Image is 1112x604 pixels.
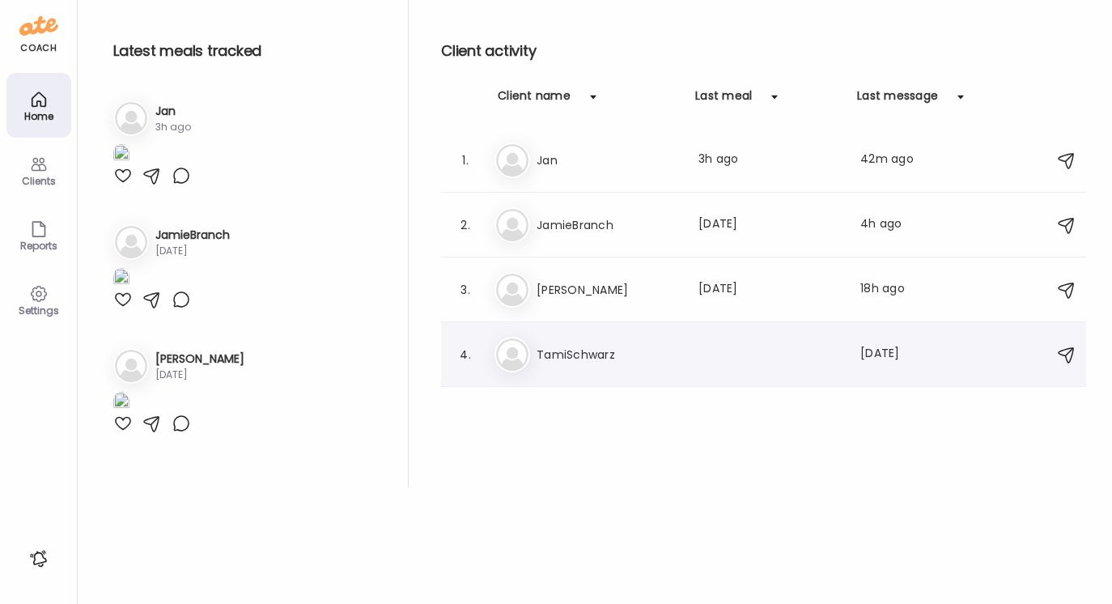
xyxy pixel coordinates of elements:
[860,215,923,235] div: 4h ago
[113,144,129,166] img: images%2FgxsDnAh2j9WNQYhcT5jOtutxUNC2%2FeIcL0IxiFZaWiNIWPtM6%2FO8DWg4ozxDoipu5fkMlw_1080
[456,151,475,170] div: 1.
[115,350,147,382] img: bg-avatar-default.svg
[10,111,68,121] div: Home
[115,226,147,258] img: bg-avatar-default.svg
[113,268,129,290] img: images%2FXImTVQBs16eZqGQ4AKMzePIDoFr2%2F7eIkRbwHHDDfNGn9LU2J%2FB0FvCaE7McNjdBciWoaK_1080
[698,215,841,235] div: [DATE]
[155,351,244,368] h3: [PERSON_NAME]
[496,338,528,371] img: bg-avatar-default.svg
[441,39,1086,63] h2: Client activity
[860,280,923,300] div: 18h ago
[155,227,230,244] h3: JamieBranch
[537,215,679,235] h3: JamieBranch
[10,240,68,251] div: Reports
[113,392,129,414] img: images%2F34M9xvfC7VOFbuVuzn79gX2qEI22%2FtkReTdtFBbE4XcKTOkzK%2FSu50waWnP4U7VrOt650O_1080
[19,13,58,39] img: ate
[155,103,191,120] h3: Jan
[456,280,475,300] div: 3.
[537,151,679,170] h3: Jan
[456,215,475,235] div: 2.
[857,87,938,113] div: Last message
[496,274,528,306] img: bg-avatar-default.svg
[115,102,147,134] img: bg-avatar-default.svg
[113,39,382,63] h2: Latest meals tracked
[698,151,841,170] div: 3h ago
[10,176,68,186] div: Clients
[456,345,475,364] div: 4.
[10,305,68,316] div: Settings
[498,87,571,113] div: Client name
[698,280,841,300] div: [DATE]
[695,87,752,113] div: Last meal
[496,144,528,177] img: bg-avatar-default.svg
[155,244,230,258] div: [DATE]
[537,345,679,364] h3: TamiSchwarz
[537,280,679,300] h3: [PERSON_NAME]
[155,120,191,134] div: 3h ago
[496,209,528,241] img: bg-avatar-default.svg
[20,41,57,55] div: coach
[155,368,244,382] div: [DATE]
[860,151,923,170] div: 42m ago
[860,345,923,364] div: [DATE]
